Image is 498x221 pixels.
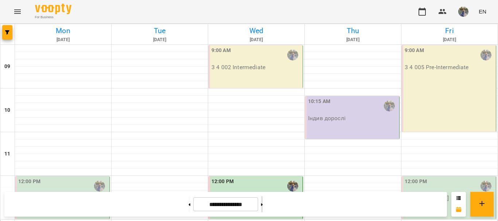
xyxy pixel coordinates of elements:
button: EN [476,5,489,18]
label: 10:15 AM [308,98,330,106]
img: Гудим Віка [481,181,491,192]
h6: 09 [4,63,10,71]
h6: 10 [4,106,10,114]
span: EN [479,8,486,15]
p: Індив дорослі [308,115,346,121]
button: Menu [9,3,26,20]
h6: 11 [4,150,10,158]
h6: [DATE] [209,36,303,43]
label: 12:00 PM [405,178,427,186]
label: 9:00 AM [405,47,424,55]
h6: Mon [16,25,110,36]
img: Гудим Віка [287,50,298,60]
h6: Tue [113,25,207,36]
h6: Wed [209,25,303,36]
span: For Business [35,15,71,20]
p: 3 4 005 Pre-Intermediate [405,64,469,70]
label: 12:00 PM [211,178,234,186]
label: 9:00 AM [211,47,231,55]
h6: [DATE] [113,36,207,43]
h6: [DATE] [402,36,497,43]
img: Гудим Віка [94,181,105,192]
img: Voopty Logo [35,4,71,14]
img: Гудим Віка [384,100,395,111]
label: 12:00 PM [18,178,40,186]
img: aed329fc70d3964b594478412e8e91ea.jpg [458,7,468,17]
img: Гудим Віка [287,181,298,192]
h6: Fri [402,25,497,36]
img: Гудим Віка [481,50,491,60]
h6: [DATE] [306,36,400,43]
h6: [DATE] [16,36,110,43]
h6: Thu [306,25,400,36]
p: 3 4 002 Intermediate [211,64,265,70]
